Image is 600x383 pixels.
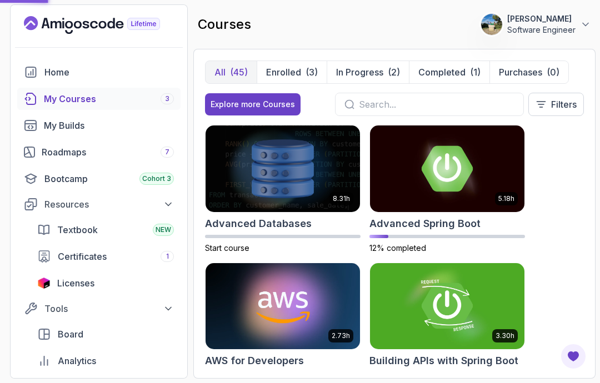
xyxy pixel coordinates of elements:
button: Open Feedback Button [560,343,587,370]
img: Advanced Databases card [206,125,360,212]
p: 3.30h [496,331,514,340]
h2: Advanced Spring Boot [369,216,481,231]
span: Start course [205,243,249,253]
p: Purchases [499,65,542,79]
h2: Building APIs with Spring Boot [369,353,518,369]
p: 2.73h [332,331,350,340]
p: 8.31h [333,194,350,203]
img: Building APIs with Spring Boot card [370,263,524,350]
span: Licenses [57,276,94,290]
span: Board [58,327,83,341]
button: Enrolled(3) [257,61,327,83]
div: My Builds [44,119,174,132]
input: Search... [359,98,514,111]
span: 1 [166,252,169,261]
h2: courses [198,16,251,33]
p: [PERSON_NAME] [507,13,576,24]
h2: AWS for Developers [205,353,304,369]
div: My Courses [44,92,174,105]
img: AWS for Developers card [206,263,360,350]
span: Cohort 3 [142,174,171,183]
a: roadmaps [17,141,181,163]
p: In Progress [336,65,383,79]
div: (45) [230,65,248,79]
span: 7 [165,148,169,157]
a: bootcamp [17,168,181,190]
button: Tools [17,299,181,319]
button: In Progress(2) [327,61,409,83]
a: analytics [31,350,181,372]
button: user profile image[PERSON_NAME]Software Engineer [481,13,591,36]
p: All [214,65,226,79]
button: Purchases(0) [489,61,568,83]
div: Home [44,65,174,79]
button: Resources [17,194,181,214]
div: Bootcamp [44,172,174,185]
button: All(45) [206,61,257,83]
span: 3 [165,94,169,103]
img: jetbrains icon [37,278,51,289]
a: builds [17,114,181,137]
a: courses [17,88,181,110]
div: Tools [44,302,174,315]
p: Software Engineer [507,24,576,36]
a: certificates [31,245,181,268]
span: 12% completed [369,243,426,253]
div: (0) [547,65,559,79]
img: Advanced Spring Boot card [370,125,524,212]
div: Roadmaps [42,145,174,159]
div: (3) [306,65,318,79]
span: NEW [156,225,171,234]
span: Analytics [58,354,96,367]
img: user profile image [481,14,502,35]
a: textbook [31,219,181,241]
a: Advanced Spring Boot card5.18hAdvanced Spring Boot12% completed [369,125,525,254]
button: Completed(1) [409,61,489,83]
a: board [31,323,181,345]
div: Resources [44,198,174,211]
button: Explore more Courses [205,93,301,115]
a: home [17,61,181,83]
p: Filters [551,98,577,111]
div: (2) [388,65,400,79]
a: licenses [31,272,181,294]
p: Completed [418,65,466,79]
span: Textbook [57,223,98,236]
div: (1) [470,65,481,79]
button: Filters [528,93,584,116]
p: 5.18h [498,194,514,203]
div: Explore more Courses [211,99,295,110]
p: Enrolled [266,65,301,79]
a: Landing page [24,16,186,34]
span: Certificates [58,250,107,263]
h2: Advanced Databases [205,216,312,231]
